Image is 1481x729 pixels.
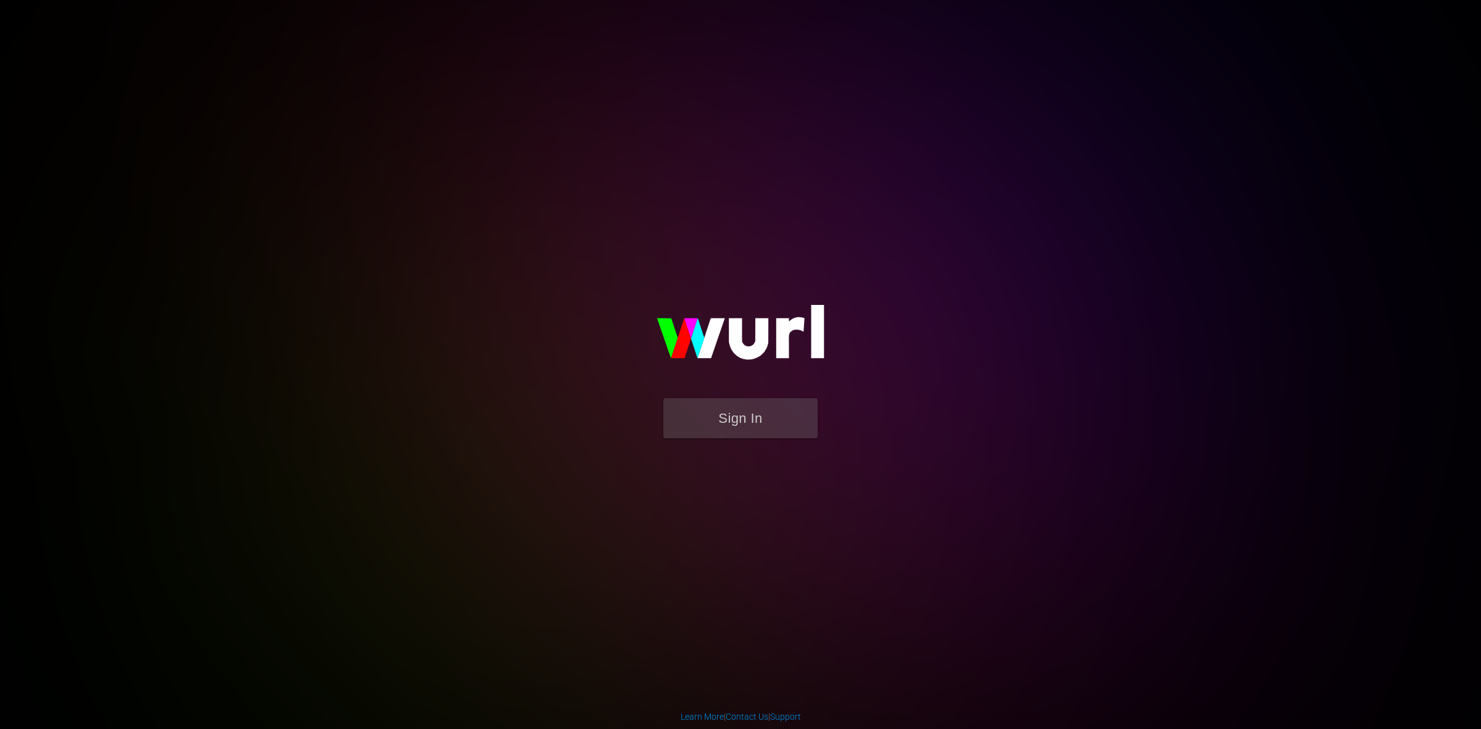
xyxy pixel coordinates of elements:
[617,278,864,398] img: wurl-logo-on-black-223613ac3d8ba8fe6dc639794a292ebdb59501304c7dfd60c99c58986ef67473.svg
[681,710,801,723] div: | |
[681,712,724,722] a: Learn More
[770,712,801,722] a: Support
[663,398,818,438] button: Sign In
[726,712,768,722] a: Contact Us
